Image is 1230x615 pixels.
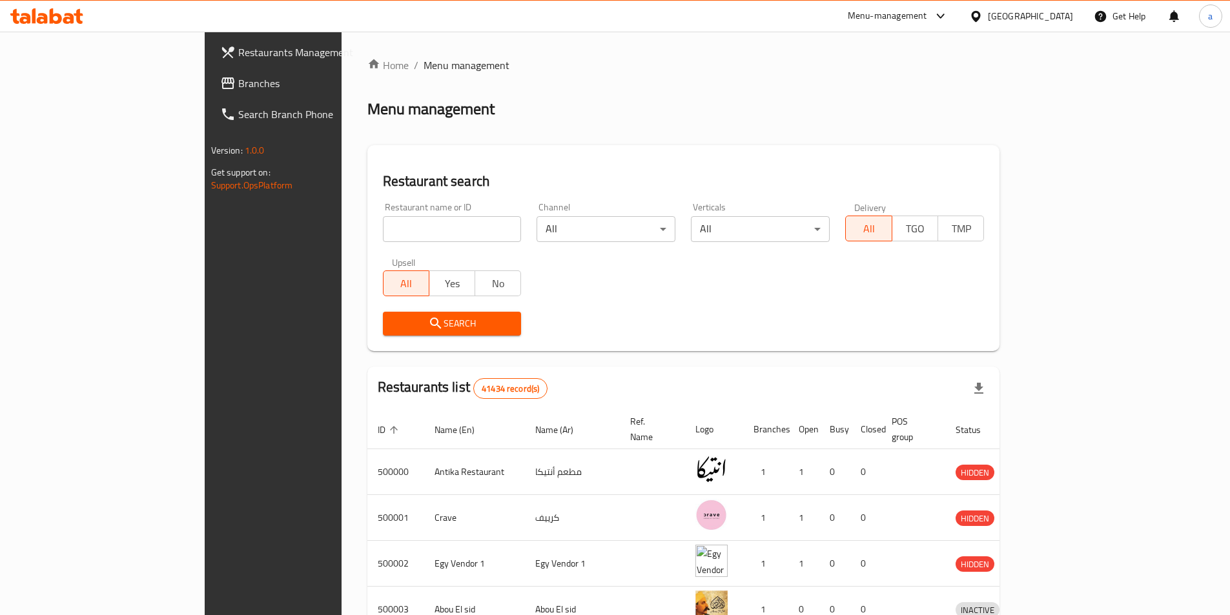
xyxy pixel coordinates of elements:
[210,68,410,99] a: Branches
[392,257,416,267] label: Upsell
[393,316,511,332] span: Search
[535,422,590,438] span: Name (Ar)
[210,99,410,130] a: Search Branch Phone
[819,495,850,541] td: 0
[1208,9,1213,23] span: a
[743,495,788,541] td: 1
[892,414,930,445] span: POS group
[383,172,985,191] h2: Restaurant search
[695,545,728,577] img: Egy Vendor 1
[210,37,410,68] a: Restaurants Management
[956,422,998,438] span: Status
[525,541,620,587] td: Egy Vendor 1
[850,541,881,587] td: 0
[851,219,887,238] span: All
[892,216,938,241] button: TGO
[743,449,788,495] td: 1
[424,449,525,495] td: Antika Restaurant
[383,270,429,296] button: All
[245,142,265,159] span: 1.0.0
[956,465,994,480] span: HIDDEN
[435,422,491,438] span: Name (En)
[238,106,400,122] span: Search Branch Phone
[956,556,994,572] div: HIDDEN
[788,410,819,449] th: Open
[743,410,788,449] th: Branches
[788,541,819,587] td: 1
[525,449,620,495] td: مطعم أنتيكا
[850,449,881,495] td: 0
[378,422,402,438] span: ID
[435,274,470,293] span: Yes
[383,216,522,242] input: Search for restaurant name or ID..
[211,164,271,181] span: Get support on:
[424,495,525,541] td: Crave
[424,57,509,73] span: Menu management
[956,557,994,572] span: HIDDEN
[788,495,819,541] td: 1
[943,219,979,238] span: TMP
[691,216,830,242] div: All
[695,453,728,485] img: Antika Restaurant
[848,8,927,24] div: Menu-management
[238,76,400,91] span: Branches
[414,57,418,73] li: /
[525,495,620,541] td: كرييف
[743,541,788,587] td: 1
[367,99,495,119] h2: Menu management
[956,511,994,526] span: HIDDEN
[695,499,728,531] img: Crave
[819,410,850,449] th: Busy
[938,216,984,241] button: TMP
[850,410,881,449] th: Closed
[819,541,850,587] td: 0
[211,142,243,159] span: Version:
[537,216,675,242] div: All
[988,9,1073,23] div: [GEOGRAPHIC_DATA]
[819,449,850,495] td: 0
[963,373,994,404] div: Export file
[211,177,293,194] a: Support.OpsPlatform
[238,45,400,60] span: Restaurants Management
[475,270,521,296] button: No
[429,270,475,296] button: Yes
[473,378,548,399] div: Total records count
[850,495,881,541] td: 0
[424,541,525,587] td: Egy Vendor 1
[845,216,892,241] button: All
[854,203,887,212] label: Delivery
[480,274,516,293] span: No
[383,312,522,336] button: Search
[685,410,743,449] th: Logo
[788,449,819,495] td: 1
[367,57,1000,73] nav: breadcrumb
[630,414,670,445] span: Ref. Name
[389,274,424,293] span: All
[897,219,933,238] span: TGO
[378,378,548,399] h2: Restaurants list
[474,383,547,395] span: 41434 record(s)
